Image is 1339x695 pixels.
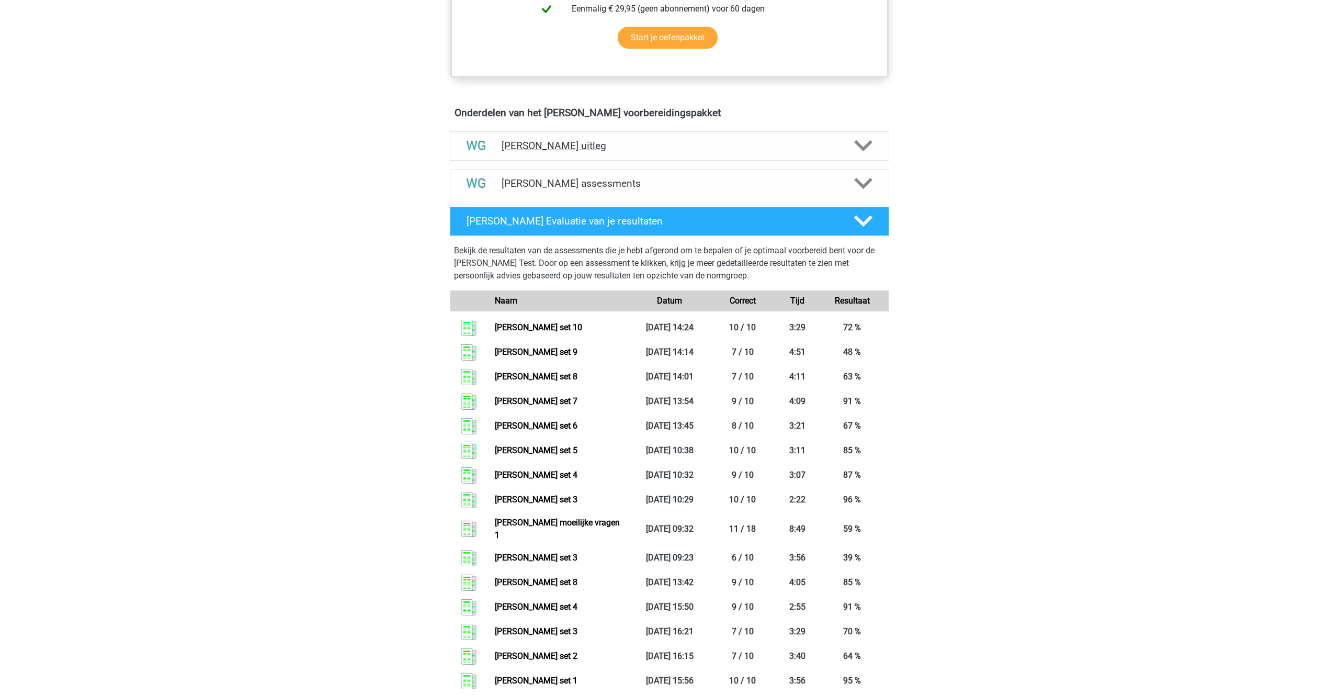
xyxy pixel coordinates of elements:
a: [PERSON_NAME] set 3 [495,495,577,505]
a: [PERSON_NAME] set 8 [495,372,577,382]
div: Resultaat [815,295,889,307]
a: [PERSON_NAME] moeilijke vragen 1 [495,518,620,540]
a: [PERSON_NAME] set 6 [495,421,577,431]
a: [PERSON_NAME] set 1 [495,676,577,686]
a: assessments [PERSON_NAME] assessments [446,169,893,198]
img: watson glaser assessments [463,170,490,197]
a: [PERSON_NAME] Evaluatie van je resultaten [446,207,893,236]
h4: [PERSON_NAME] uitleg [502,140,837,152]
a: [PERSON_NAME] set 3 [495,553,577,563]
div: Correct [706,295,779,307]
h4: [PERSON_NAME] Evaluatie van je resultaten [467,215,837,227]
img: watson glaser uitleg [463,132,490,159]
a: [PERSON_NAME] set 2 [495,651,577,661]
p: Bekijk de resultaten van de assessments die je hebt afgerond om te bepalen of je optimaal voorber... [454,244,885,282]
a: [PERSON_NAME] set 9 [495,347,577,357]
div: Naam [487,295,633,307]
h4: [PERSON_NAME] assessments [502,177,837,189]
a: [PERSON_NAME] set 4 [495,470,577,480]
a: uitleg [PERSON_NAME] uitleg [446,131,893,161]
h4: Onderdelen van het [PERSON_NAME] voorbereidingspakket [455,107,884,119]
a: [PERSON_NAME] set 8 [495,577,577,587]
div: Tijd [779,295,816,307]
a: [PERSON_NAME] set 3 [495,626,577,636]
a: [PERSON_NAME] set 5 [495,445,577,455]
a: [PERSON_NAME] set 10 [495,322,582,332]
a: Start je oefenpakket [618,27,718,49]
a: [PERSON_NAME] set 7 [495,396,577,406]
a: [PERSON_NAME] set 4 [495,602,577,612]
div: Datum [633,295,706,307]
